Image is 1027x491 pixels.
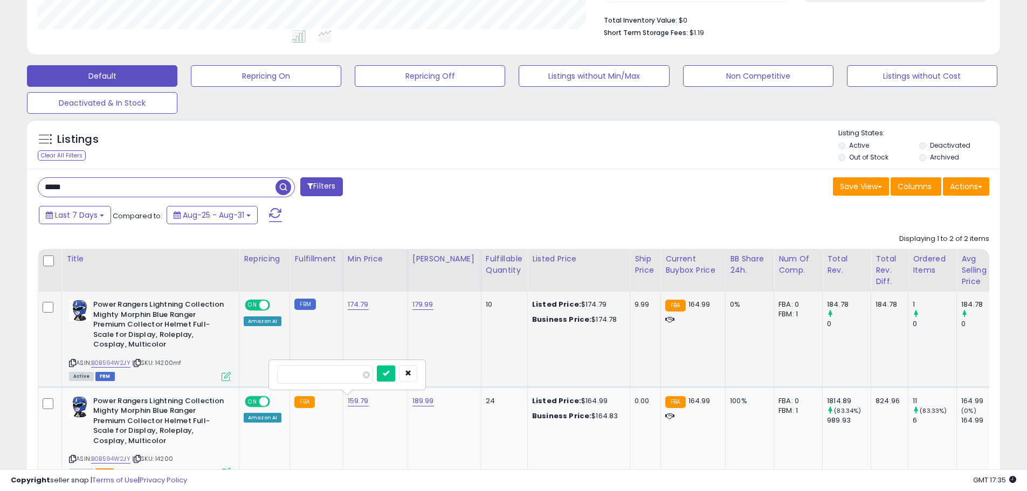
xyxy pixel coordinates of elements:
div: 24 [486,396,519,406]
button: Repricing Off [355,65,505,87]
small: (0%) [961,406,976,415]
small: (83.33%) [920,406,947,415]
span: | SKU: 14200 [132,454,173,463]
div: 11 [913,396,956,406]
div: 989.93 [827,416,871,425]
div: Displaying 1 to 2 of 2 items [899,234,989,244]
a: B0B594W2JY [91,358,130,368]
div: ASIN: [69,300,231,379]
div: Ship Price [635,253,656,276]
b: Business Price: [532,411,591,421]
span: ON [246,301,259,310]
div: seller snap | | [11,475,187,486]
b: Total Inventory Value: [604,16,677,25]
b: Listed Price: [532,299,581,309]
a: 159.79 [348,396,369,406]
div: 164.99 [961,416,1005,425]
button: Default [27,65,177,87]
div: 1 [913,300,956,309]
div: Num of Comp. [778,253,818,276]
div: 0 [961,319,1005,329]
b: Short Term Storage Fees: [604,28,688,37]
label: Out of Stock [849,153,888,162]
img: 41iSMTVRVXL._SL40_.jpg [69,396,91,418]
div: 0 [827,319,871,329]
div: $174.78 [532,315,622,324]
span: OFF [268,301,286,310]
button: Filters [300,177,342,196]
small: FBA [665,300,685,312]
strong: Copyright [11,475,50,485]
span: FBM [95,372,115,381]
button: Deactivated & In Stock [27,92,177,114]
div: Repricing [244,253,285,265]
div: Total Rev. Diff. [876,253,904,287]
div: 0.00 [635,396,652,406]
div: 1814.89 [827,396,871,406]
button: Save View [833,177,889,196]
span: OFF [268,397,286,406]
div: Amazon AI [244,413,281,423]
span: 164.99 [688,396,711,406]
div: 100% [730,396,766,406]
button: Listings without Min/Max [519,65,669,87]
div: FBM: 1 [778,309,814,319]
span: Aug-25 - Aug-31 [183,210,244,220]
b: Power Rangers Lightning Collection Mighty Morphin Blue Ranger Premium Collector Helmet Full-Scale... [93,396,224,449]
label: Archived [930,153,959,162]
span: Columns [898,181,932,192]
span: All listings currently available for purchase on Amazon [69,372,94,381]
button: Last 7 Days [39,206,111,224]
label: Deactivated [930,141,970,150]
div: FBA: 0 [778,396,814,406]
span: 164.99 [688,299,711,309]
span: | SKU: 14200mf [132,358,181,367]
div: 0% [730,300,766,309]
div: $174.79 [532,300,622,309]
div: 184.78 [827,300,871,309]
span: 2025-09-8 17:35 GMT [973,475,1016,485]
div: 9.99 [635,300,652,309]
a: 189.99 [412,396,434,406]
div: 6 [913,416,956,425]
div: FBA: 0 [778,300,814,309]
div: Amazon AI [244,316,281,326]
a: 179.99 [412,299,433,310]
a: 174.79 [348,299,369,310]
span: Last 7 Days [55,210,98,220]
small: FBM [294,299,315,310]
div: 10 [486,300,519,309]
div: 184.78 [876,300,900,309]
small: (83.34%) [834,406,861,415]
img: 41iSMTVRVXL._SL40_.jpg [69,300,91,321]
div: BB Share 24h. [730,253,769,276]
a: B0B594W2JY [91,454,130,464]
div: Listed Price [532,253,625,265]
small: FBA [665,396,685,408]
a: Terms of Use [92,475,138,485]
div: Avg Selling Price [961,253,1001,287]
div: FBM: 1 [778,406,814,416]
div: $164.83 [532,411,622,421]
button: Repricing On [191,65,341,87]
li: $0 [604,13,981,26]
div: Fulfillable Quantity [486,253,523,276]
div: Current Buybox Price [665,253,721,276]
a: Privacy Policy [140,475,187,485]
small: FBA [294,396,314,408]
div: [PERSON_NAME] [412,253,477,265]
button: Non Competitive [683,65,833,87]
div: Min Price [348,253,403,265]
button: Aug-25 - Aug-31 [167,206,258,224]
div: 184.78 [961,300,1005,309]
div: Clear All Filters [38,150,86,161]
p: Listing States: [838,128,1000,139]
span: ON [246,397,259,406]
span: $1.19 [690,27,704,38]
span: Compared to: [113,211,162,221]
div: Fulfillment [294,253,338,265]
b: Listed Price: [532,396,581,406]
div: 0 [913,319,956,329]
label: Active [849,141,869,150]
div: Total Rev. [827,253,866,276]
